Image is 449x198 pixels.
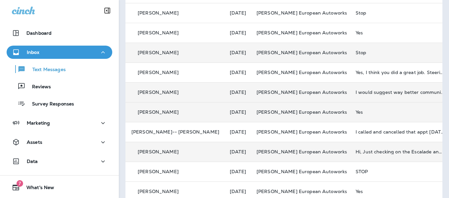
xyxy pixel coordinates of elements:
div: Yes [356,30,444,35]
span: [PERSON_NAME] European Autoworks [257,30,347,36]
p: Data [27,159,38,164]
p: Jul 10, 2025 11:30 AM [230,109,246,115]
p: [PERSON_NAME] [138,10,179,16]
div: Yes, I think you did a great job. Steering is better, particularly at low speed. I realize there ... [356,70,444,75]
div: Stop [356,50,444,55]
p: Jul 13, 2025 11:42 AM [230,10,246,16]
p: [PERSON_NAME] [138,30,179,35]
p: Jul 9, 2025 11:16 AM [230,189,246,194]
span: [PERSON_NAME] European Autoworks [257,10,347,16]
p: Jul 11, 2025 12:10 PM [230,90,246,95]
button: Assets [7,136,112,149]
span: [PERSON_NAME] European Autoworks [257,188,347,194]
p: Reviews [25,84,51,90]
button: Marketing [7,116,112,130]
p: Marketing [27,120,50,126]
p: Assets [27,139,42,145]
button: Reviews [7,79,112,93]
button: Text Messages [7,62,112,76]
div: Yes [356,109,444,115]
p: [PERSON_NAME] [138,50,179,55]
p: Jul 13, 2025 11:17 AM [230,30,246,35]
span: [PERSON_NAME] European Autoworks [257,69,347,75]
p: [PERSON_NAME] [138,169,179,174]
p: Jul 10, 2025 11:11 AM [230,149,246,154]
span: [PERSON_NAME] European Autoworks [257,169,347,175]
div: I would suggest way better communication as the communication with customers as it is currently s... [356,90,444,95]
div: I called and cancelled that appt on Monday past! My wife had a death in her family [356,129,444,135]
p: Jul 10, 2025 10:08 AM [230,169,246,174]
p: [PERSON_NAME] [138,90,179,95]
div: Hi, Just checking on the Escalade and an eta on completion. Matthew Paroda [356,149,444,154]
span: [PERSON_NAME] European Autoworks [257,89,347,95]
p: [PERSON_NAME] [138,70,179,75]
span: 7 [17,180,23,187]
button: Collapse Sidebar [98,4,117,17]
p: [PERSON_NAME] [138,189,179,194]
p: [PERSON_NAME] [138,109,179,115]
button: Data [7,155,112,168]
div: Yes [356,189,444,194]
button: 7What's New [7,181,112,194]
p: Jul 11, 2025 03:39 PM [230,70,246,75]
span: What's New [20,185,54,193]
p: Dashboard [26,30,52,36]
p: Text Messages [26,67,66,73]
span: [PERSON_NAME] European Autoworks [257,149,347,155]
div: STOP [356,169,444,174]
p: Jul 12, 2025 04:03 PM [230,50,246,55]
p: Survey Responses [25,101,74,107]
p: [PERSON_NAME]-- [PERSON_NAME] [131,129,219,135]
span: [PERSON_NAME] European Autoworks [257,50,347,56]
button: Survey Responses [7,97,112,110]
button: Inbox [7,46,112,59]
span: [PERSON_NAME] European Autoworks [257,129,347,135]
div: Stop [356,10,444,16]
p: Jul 10, 2025 11:18 AM [230,129,246,135]
p: Inbox [27,50,39,55]
span: [PERSON_NAME] European Autoworks [257,109,347,115]
p: [PERSON_NAME] [138,149,179,154]
button: Dashboard [7,26,112,40]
